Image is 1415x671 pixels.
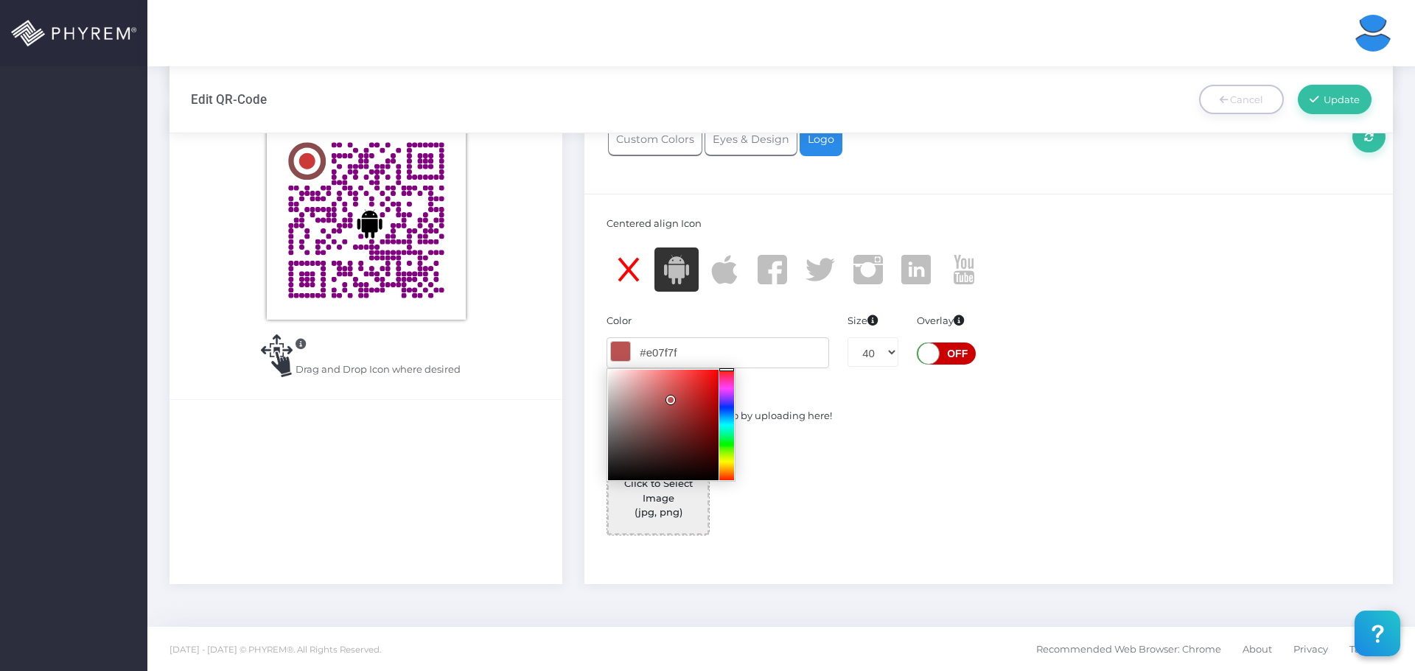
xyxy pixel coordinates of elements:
[607,314,632,329] label: Color
[1243,633,1272,664] span: About
[1243,627,1272,671] a: About
[1298,85,1372,114] a: Update
[608,124,702,156] a: Custom Colors
[607,387,1371,401] div: OR
[607,217,702,231] label: Centered align Icon
[1293,627,1328,671] a: Privacy
[1199,85,1284,114] a: Cancel
[848,337,898,367] select: logoSize
[191,92,267,107] h3: Edit QR-Code
[1349,627,1368,671] a: T&C
[705,124,797,156] a: Eyes & Design
[296,337,461,377] label: Drag and Drop Icon where desired
[1293,633,1328,664] span: Privacy
[170,644,381,655] span: [DATE] - [DATE] © PHYREM®. All Rights Reserved.
[1349,633,1368,664] span: T&C
[800,124,842,156] a: Logo
[917,314,964,329] label: Overlay
[1036,633,1221,664] span: Recommended Web Browser: Chrome
[1036,627,1221,671] a: Recommended Web Browser: Chrome
[848,314,878,329] label: Size
[1319,94,1360,105] span: Update
[1230,94,1263,105] span: Cancel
